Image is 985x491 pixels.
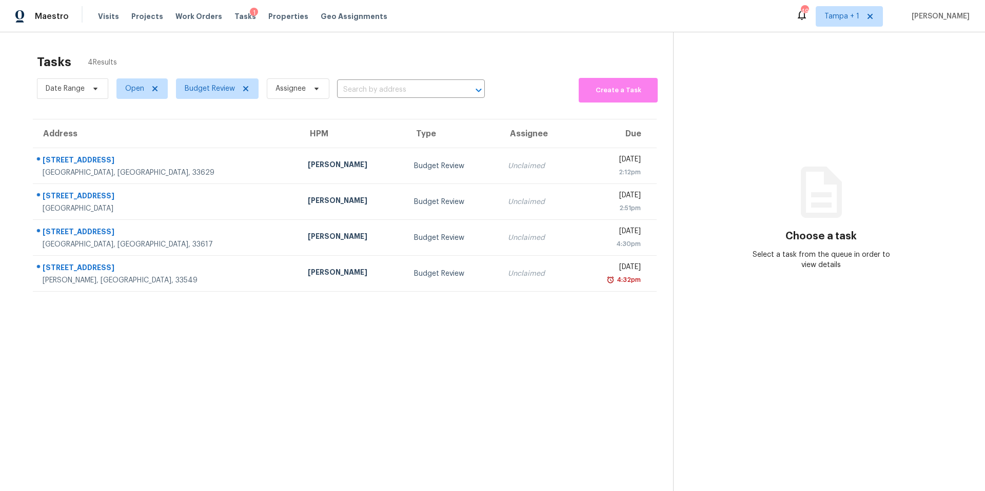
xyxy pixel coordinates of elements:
span: Tampa + 1 [824,11,859,22]
span: Maestro [35,11,69,22]
div: Unclaimed [508,161,566,171]
div: [PERSON_NAME] [308,267,398,280]
div: [PERSON_NAME] [308,159,398,172]
div: 4:32pm [615,275,641,285]
div: [STREET_ADDRESS] [43,155,291,168]
div: [PERSON_NAME] [308,195,398,208]
div: Budget Review [414,161,491,171]
div: [STREET_ADDRESS] [43,227,291,239]
div: [DATE] [583,226,641,239]
span: Visits [98,11,119,22]
div: Unclaimed [508,233,566,243]
span: Projects [131,11,163,22]
input: Search by address [337,82,456,98]
th: HPM [300,119,406,148]
div: Budget Review [414,233,491,243]
div: Budget Review [414,197,491,207]
div: [GEOGRAPHIC_DATA] [43,203,291,214]
span: 4 Results [88,57,117,68]
th: Assignee [500,119,575,148]
span: Assignee [275,84,306,94]
th: Address [33,119,300,148]
span: Open [125,84,144,94]
h2: Tasks [37,57,71,67]
span: Work Orders [175,11,222,22]
div: 2:12pm [583,167,641,177]
span: [PERSON_NAME] [908,11,970,22]
div: Select a task from the queue in order to view details [747,250,895,270]
div: Unclaimed [508,269,566,279]
img: Overdue Alarm Icon [606,275,615,285]
div: 2:51pm [583,203,641,213]
div: Budget Review [414,269,491,279]
span: Tasks [234,13,256,20]
h3: Choose a task [785,231,857,241]
span: Create a Task [584,85,653,96]
div: Unclaimed [508,197,566,207]
button: Create a Task [579,78,658,103]
div: [STREET_ADDRESS] [43,262,291,275]
div: [DATE] [583,190,641,203]
span: Properties [268,11,308,22]
th: Due [575,119,657,148]
div: [GEOGRAPHIC_DATA], [GEOGRAPHIC_DATA], 33617 [43,239,291,250]
div: [STREET_ADDRESS] [43,191,291,203]
button: Open [471,83,486,97]
div: [PERSON_NAME] [308,231,398,244]
div: [DATE] [583,154,641,167]
div: 49 [801,6,808,16]
div: [GEOGRAPHIC_DATA], [GEOGRAPHIC_DATA], 33629 [43,168,291,178]
div: [PERSON_NAME], [GEOGRAPHIC_DATA], 33549 [43,275,291,285]
span: Date Range [46,84,85,94]
th: Type [406,119,500,148]
div: 4:30pm [583,239,641,249]
span: Geo Assignments [321,11,387,22]
div: [DATE] [583,262,641,275]
div: 1 [250,8,258,18]
span: Budget Review [185,84,235,94]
